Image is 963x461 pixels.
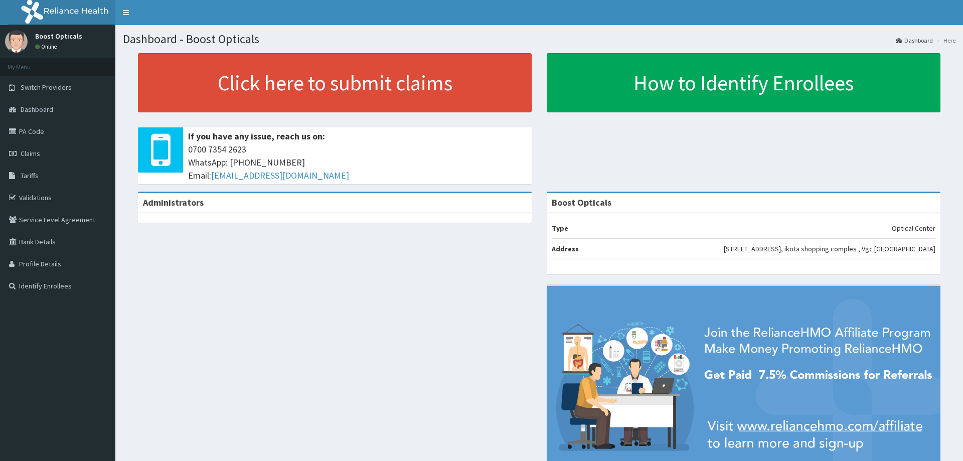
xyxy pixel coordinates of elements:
[211,170,349,181] a: [EMAIL_ADDRESS][DOMAIN_NAME]
[21,171,39,180] span: Tariffs
[552,224,568,233] b: Type
[552,197,611,208] strong: Boost Opticals
[123,33,955,46] h1: Dashboard - Boost Opticals
[188,130,325,142] b: If you have any issue, reach us on:
[547,53,940,112] a: How to Identify Enrollees
[35,33,82,40] p: Boost Opticals
[5,30,28,53] img: User Image
[21,105,53,114] span: Dashboard
[896,36,933,45] a: Dashboard
[188,143,527,182] span: 0700 7354 2623 WhatsApp: [PHONE_NUMBER] Email:
[724,244,935,254] p: [STREET_ADDRESS], ikota shopping comples , Vgc [GEOGRAPHIC_DATA]
[21,149,40,158] span: Claims
[138,53,532,112] a: Click here to submit claims
[934,36,955,45] li: Here
[35,43,59,50] a: Online
[21,83,72,92] span: Switch Providers
[143,197,204,208] b: Administrators
[552,244,579,253] b: Address
[892,223,935,233] p: Optical Center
